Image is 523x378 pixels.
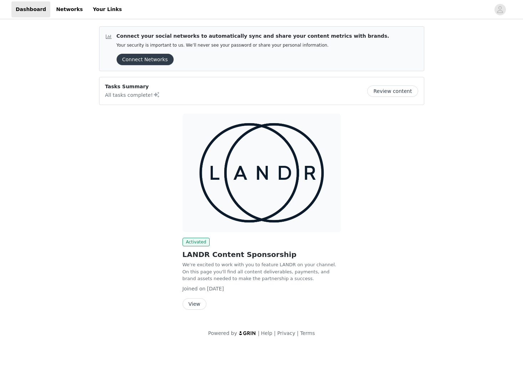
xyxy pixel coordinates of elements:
[258,330,260,336] span: |
[117,32,389,40] p: Connect your social networks to automatically sync and share your content metrics with brands.
[117,54,174,65] button: Connect Networks
[183,238,210,246] span: Activated
[105,90,160,99] p: All tasks complete!
[183,298,206,310] button: View
[261,330,272,336] a: Help
[239,331,256,335] img: logo
[183,261,341,282] p: We're excited to work with you to feature LANDR on your channel. On this page you'll find all con...
[52,1,87,17] a: Networks
[183,301,206,307] a: View
[105,83,160,90] p: Tasks Summary
[183,249,341,260] h2: LANDR Content Sponsorship
[88,1,126,17] a: Your Links
[183,286,206,292] span: Joined on
[297,330,299,336] span: |
[367,85,418,97] button: Review content
[274,330,276,336] span: |
[277,330,296,336] a: Privacy
[207,286,224,292] span: [DATE]
[300,330,315,336] a: Terms
[11,1,50,17] a: Dashboard
[497,4,503,15] div: avatar
[208,330,237,336] span: Powered by
[183,114,341,232] img: LANDR | EN | USD
[117,43,389,48] p: Your security is important to us. We’ll never see your password or share your personal information.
